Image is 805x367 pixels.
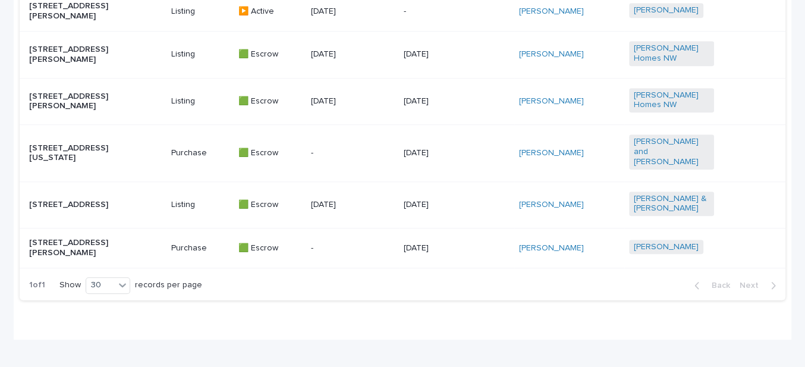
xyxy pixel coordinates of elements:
[29,92,114,112] p: [STREET_ADDRESS][PERSON_NAME]
[59,280,81,290] p: Show
[519,96,584,106] a: [PERSON_NAME]
[29,238,114,258] p: [STREET_ADDRESS][PERSON_NAME]
[705,281,730,290] span: Back
[20,181,785,228] tr: [STREET_ADDRESS]Listing🟩 Escrow[DATE][DATE][PERSON_NAME] [PERSON_NAME] & [PERSON_NAME]
[238,243,302,253] p: 🟩 Escrow
[404,96,489,106] p: [DATE]
[86,279,115,291] div: 30
[519,7,584,17] a: [PERSON_NAME]
[29,143,114,164] p: [STREET_ADDRESS][US_STATE]
[634,137,709,167] a: [PERSON_NAME] and [PERSON_NAME]
[634,242,699,252] a: [PERSON_NAME]
[404,243,489,253] p: [DATE]
[685,280,735,291] button: Back
[404,200,489,210] p: [DATE]
[171,148,228,158] p: Purchase
[20,228,785,268] tr: [STREET_ADDRESS][PERSON_NAME]Purchase🟩 Escrow-[DATE][PERSON_NAME] [PERSON_NAME]
[311,200,394,210] p: [DATE]
[311,243,394,253] p: -
[238,96,302,106] p: 🟩 Escrow
[171,243,228,253] p: Purchase
[135,280,202,290] p: records per page
[238,200,302,210] p: 🟩 Escrow
[20,32,785,79] tr: [STREET_ADDRESS][PERSON_NAME]Listing🟩 Escrow[DATE][DATE][PERSON_NAME] [PERSON_NAME] Homes NW
[238,49,302,59] p: 🟩 Escrow
[171,49,228,59] p: Listing
[740,281,766,290] span: Next
[171,200,228,210] p: Listing
[238,148,302,158] p: 🟩 Escrow
[171,7,228,17] p: Listing
[311,96,394,106] p: [DATE]
[735,280,785,291] button: Next
[29,1,114,21] p: [STREET_ADDRESS][PERSON_NAME]
[20,271,55,300] p: 1 of 1
[519,200,584,210] a: [PERSON_NAME]
[634,90,709,111] a: [PERSON_NAME] Homes NW
[20,78,785,125] tr: [STREET_ADDRESS][PERSON_NAME]Listing🟩 Escrow[DATE][DATE][PERSON_NAME] [PERSON_NAME] Homes NW
[29,45,114,65] p: [STREET_ADDRESS][PERSON_NAME]
[519,243,584,253] a: [PERSON_NAME]
[311,7,394,17] p: [DATE]
[311,49,394,59] p: [DATE]
[519,49,584,59] a: [PERSON_NAME]
[519,148,584,158] a: [PERSON_NAME]
[171,96,228,106] p: Listing
[29,200,114,210] p: [STREET_ADDRESS]
[404,49,489,59] p: [DATE]
[20,125,785,181] tr: [STREET_ADDRESS][US_STATE]Purchase🟩 Escrow-[DATE][PERSON_NAME] [PERSON_NAME] and [PERSON_NAME]
[634,43,709,64] a: [PERSON_NAME] Homes NW
[404,148,489,158] p: [DATE]
[404,7,489,17] p: -
[634,5,699,15] a: [PERSON_NAME]
[311,148,394,158] p: -
[238,7,302,17] p: ▶️ Active
[634,194,709,214] a: [PERSON_NAME] & [PERSON_NAME]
